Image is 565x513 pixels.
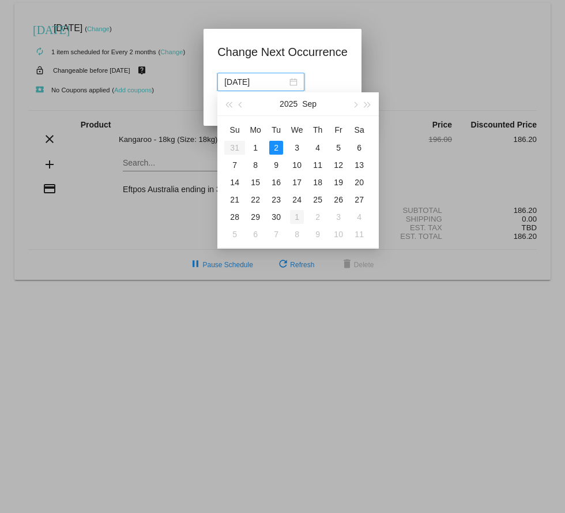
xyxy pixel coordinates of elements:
[332,141,345,155] div: 5
[307,139,328,156] td: 9/4/2025
[245,156,266,174] td: 9/8/2025
[311,227,325,241] div: 9
[245,208,266,226] td: 9/29/2025
[332,193,345,207] div: 26
[307,208,328,226] td: 10/2/2025
[290,141,304,155] div: 3
[302,92,317,115] button: Sep
[352,193,366,207] div: 27
[266,226,287,243] td: 10/7/2025
[224,76,287,88] input: Select date
[287,208,307,226] td: 10/1/2025
[248,158,262,172] div: 8
[332,175,345,189] div: 19
[266,174,287,191] td: 9/16/2025
[307,191,328,208] td: 9/25/2025
[328,208,349,226] td: 10/3/2025
[349,208,370,226] td: 10/4/2025
[307,121,328,139] th: Thu
[280,92,297,115] button: 2025
[287,121,307,139] th: Wed
[328,139,349,156] td: 9/5/2025
[245,139,266,156] td: 9/1/2025
[228,158,242,172] div: 7
[269,141,283,155] div: 2
[266,191,287,208] td: 9/23/2025
[222,92,235,115] button: Last year (Control + left)
[287,191,307,208] td: 9/24/2025
[287,226,307,243] td: 10/8/2025
[228,175,242,189] div: 14
[328,191,349,208] td: 9/26/2025
[348,92,361,115] button: Next month (PageDown)
[311,175,325,189] div: 18
[248,141,262,155] div: 1
[349,174,370,191] td: 9/20/2025
[307,156,328,174] td: 9/11/2025
[287,139,307,156] td: 9/3/2025
[332,158,345,172] div: 12
[307,174,328,191] td: 9/18/2025
[224,174,245,191] td: 9/14/2025
[287,174,307,191] td: 9/17/2025
[224,121,245,139] th: Sun
[349,156,370,174] td: 9/13/2025
[332,227,345,241] div: 10
[269,193,283,207] div: 23
[245,191,266,208] td: 9/22/2025
[248,193,262,207] div: 22
[224,156,245,174] td: 9/7/2025
[217,43,348,61] h1: Change Next Occurrence
[328,226,349,243] td: 10/10/2025
[248,210,262,224] div: 29
[349,191,370,208] td: 9/27/2025
[228,227,242,241] div: 5
[245,174,266,191] td: 9/15/2025
[245,121,266,139] th: Mon
[269,210,283,224] div: 30
[228,210,242,224] div: 28
[332,210,345,224] div: 3
[266,139,287,156] td: 9/2/2025
[224,191,245,208] td: 9/21/2025
[290,227,304,241] div: 8
[349,139,370,156] td: 9/6/2025
[269,227,283,241] div: 7
[311,193,325,207] div: 25
[269,158,283,172] div: 9
[349,226,370,243] td: 10/11/2025
[245,226,266,243] td: 10/6/2025
[248,175,262,189] div: 15
[228,193,242,207] div: 21
[311,210,325,224] div: 2
[352,158,366,172] div: 13
[290,175,304,189] div: 17
[248,227,262,241] div: 6
[361,92,374,115] button: Next year (Control + right)
[224,208,245,226] td: 9/28/2025
[266,208,287,226] td: 9/30/2025
[352,175,366,189] div: 20
[290,193,304,207] div: 24
[352,141,366,155] div: 6
[352,227,366,241] div: 11
[352,210,366,224] div: 4
[328,156,349,174] td: 9/12/2025
[290,210,304,224] div: 1
[349,121,370,139] th: Sat
[307,226,328,243] td: 10/9/2025
[235,92,248,115] button: Previous month (PageUp)
[311,158,325,172] div: 11
[328,121,349,139] th: Fri
[287,156,307,174] td: 9/10/2025
[269,175,283,189] div: 16
[266,156,287,174] td: 9/9/2025
[290,158,304,172] div: 10
[266,121,287,139] th: Tue
[328,174,349,191] td: 9/19/2025
[224,226,245,243] td: 10/5/2025
[311,141,325,155] div: 4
